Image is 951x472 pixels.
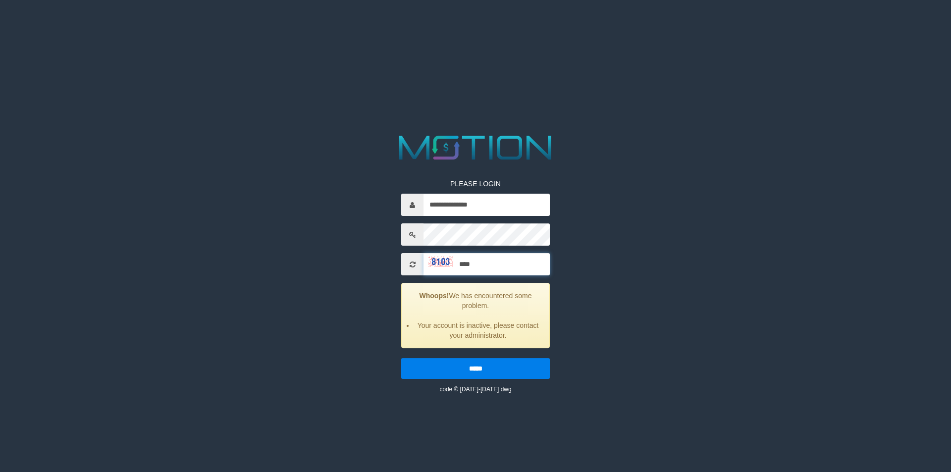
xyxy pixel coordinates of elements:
[414,320,542,340] li: Your account is inactive, please contact your administrator.
[439,386,511,393] small: code © [DATE]-[DATE] dwg
[401,179,550,189] p: PLEASE LOGIN
[420,292,449,300] strong: Whoops!
[392,131,559,164] img: MOTION_logo.png
[428,257,453,266] img: captcha
[401,283,550,348] div: We has encountered some problem.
